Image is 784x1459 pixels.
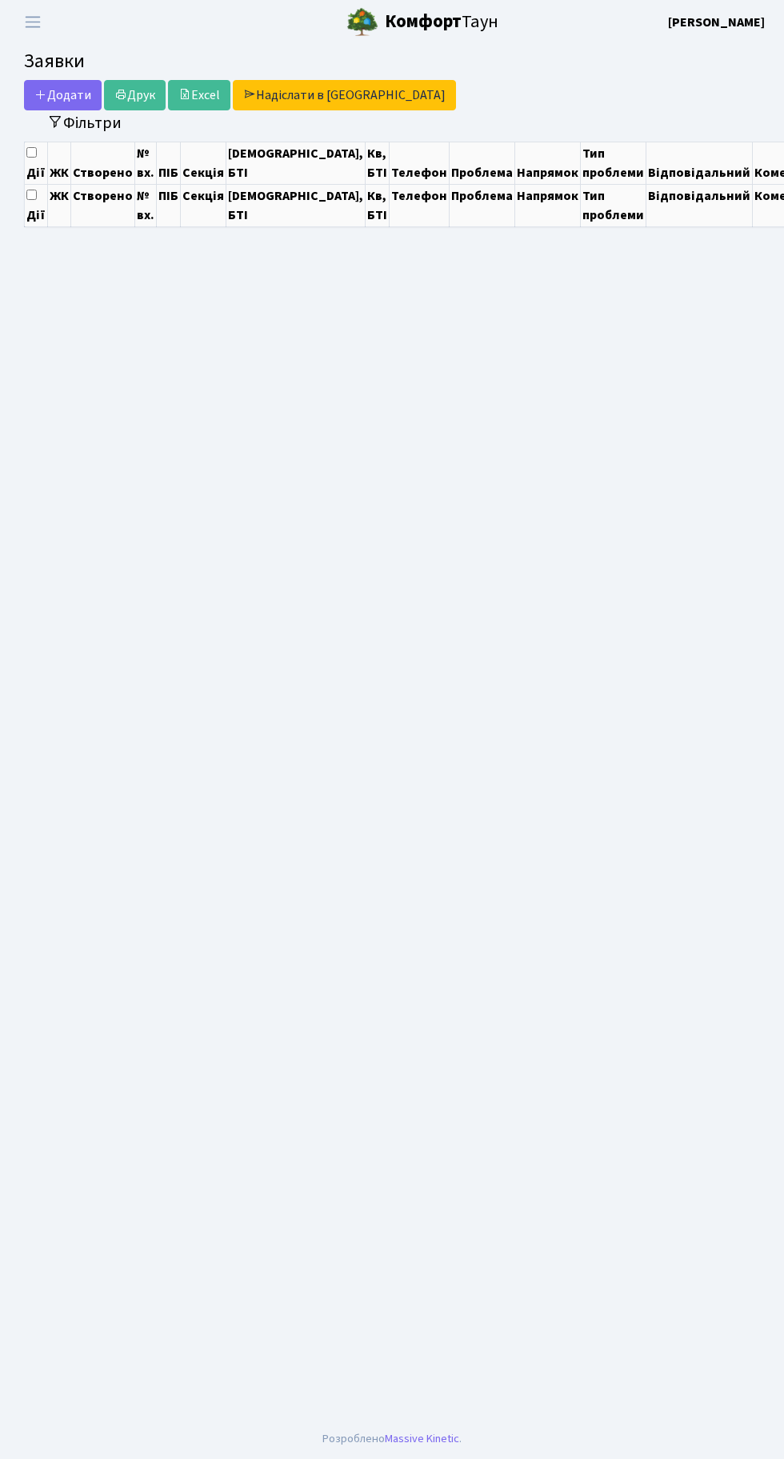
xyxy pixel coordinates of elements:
[135,184,157,226] th: № вх.
[646,142,753,184] th: Відповідальний
[34,86,91,104] span: Додати
[668,14,765,31] b: [PERSON_NAME]
[157,184,181,226] th: ПІБ
[157,142,181,184] th: ПІБ
[346,6,378,38] img: logo.png
[168,80,230,110] a: Excel
[24,47,85,75] span: Заявки
[135,142,157,184] th: № вх.
[48,142,71,184] th: ЖК
[25,184,48,226] th: Дії
[390,184,450,226] th: Телефон
[450,142,515,184] th: Проблема
[366,142,390,184] th: Кв, БТІ
[13,9,53,35] button: Переключити навігацію
[48,184,71,226] th: ЖК
[515,142,581,184] th: Напрямок
[385,1430,459,1447] a: Massive Kinetic
[226,184,366,226] th: [DEMOGRAPHIC_DATA], БТІ
[646,184,753,226] th: Відповідальний
[668,13,765,32] a: [PERSON_NAME]
[37,110,132,135] button: Переключити фільтри
[181,142,226,184] th: Секція
[450,184,515,226] th: Проблема
[104,80,166,110] a: Друк
[581,184,646,226] th: Тип проблеми
[71,184,135,226] th: Створено
[581,142,646,184] th: Тип проблеми
[226,142,366,184] th: [DEMOGRAPHIC_DATA], БТІ
[25,142,48,184] th: Дії
[71,142,135,184] th: Створено
[24,80,102,110] a: Додати
[322,1430,462,1448] div: Розроблено .
[385,9,498,36] span: Таун
[390,142,450,184] th: Телефон
[366,184,390,226] th: Кв, БТІ
[233,80,456,110] a: Надіслати в [GEOGRAPHIC_DATA]
[181,184,226,226] th: Секція
[515,184,581,226] th: Напрямок
[385,9,462,34] b: Комфорт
